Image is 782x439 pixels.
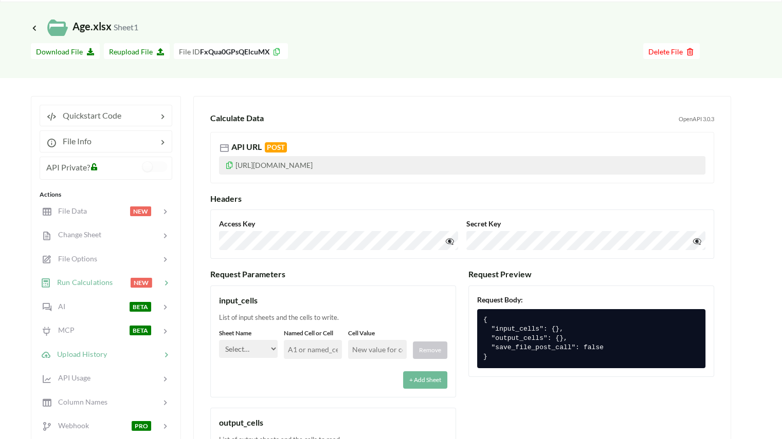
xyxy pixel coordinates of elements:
[210,113,675,123] h3: Calculate Data
[114,22,138,32] small: Sheet1
[284,340,342,359] input: A1 or named_cell
[690,233,703,248] button: 👁️‍🗨️
[679,115,714,124] small: OpenAPI 3.0.3
[52,230,101,239] span: Change Sheet
[132,421,151,431] span: PRO
[52,302,65,311] span: AI
[46,162,90,172] span: API Private?
[40,190,172,199] div: Actions
[200,47,270,56] b: FxQua0GPsQElcuMX
[130,206,151,216] span: NEW
[219,294,447,307] div: input_cells
[31,43,100,59] button: Download File
[219,156,705,175] p: [URL][DOMAIN_NAME]
[57,136,92,146] span: File Info
[57,110,121,120] span: Quickstart Code
[51,349,107,358] span: Upload History
[52,326,75,334] span: MCP
[36,47,95,56] span: Download File
[51,278,113,287] span: Run Calculations
[403,371,447,389] button: + Add Sheet
[179,47,200,56] span: File ID
[104,43,170,59] button: Reupload File
[231,142,287,151] span: API URL
[52,254,97,263] span: File Options
[348,329,407,338] label: Cell Value
[648,47,695,56] span: Delete File
[47,17,68,38] img: /static/media/localFileIcon.eab6d1cc.svg
[219,218,458,229] label: Access Key
[52,206,87,215] span: File Data
[131,278,152,288] span: NEW
[284,329,342,338] label: Named Cell or Cell
[52,373,90,382] span: API Usage
[52,421,89,430] span: Webhook
[413,341,447,359] button: Remove
[348,340,407,359] input: New value for cell
[130,302,151,312] span: BETA
[219,416,447,429] div: output_cells
[643,43,700,59] button: Delete File
[52,397,107,406] span: Column Names
[219,329,278,338] label: Sheet Name
[265,142,287,152] span: POST
[477,309,705,368] pre: { "input_cells": {}, "output_cells": {}, "save_file_post_call": false }
[210,269,456,279] h3: Request Parameters
[219,313,447,323] div: List of input sheets and the cells to write.
[130,326,151,335] span: BETA
[466,218,705,229] label: Secret Key
[31,20,138,32] span: Age.xlsx
[477,294,705,305] div: Request Body:
[443,233,456,248] button: 👁️‍🗨️
[109,47,165,56] span: Reupload File
[210,194,714,203] h3: Headers
[468,269,714,279] h3: Request Preview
